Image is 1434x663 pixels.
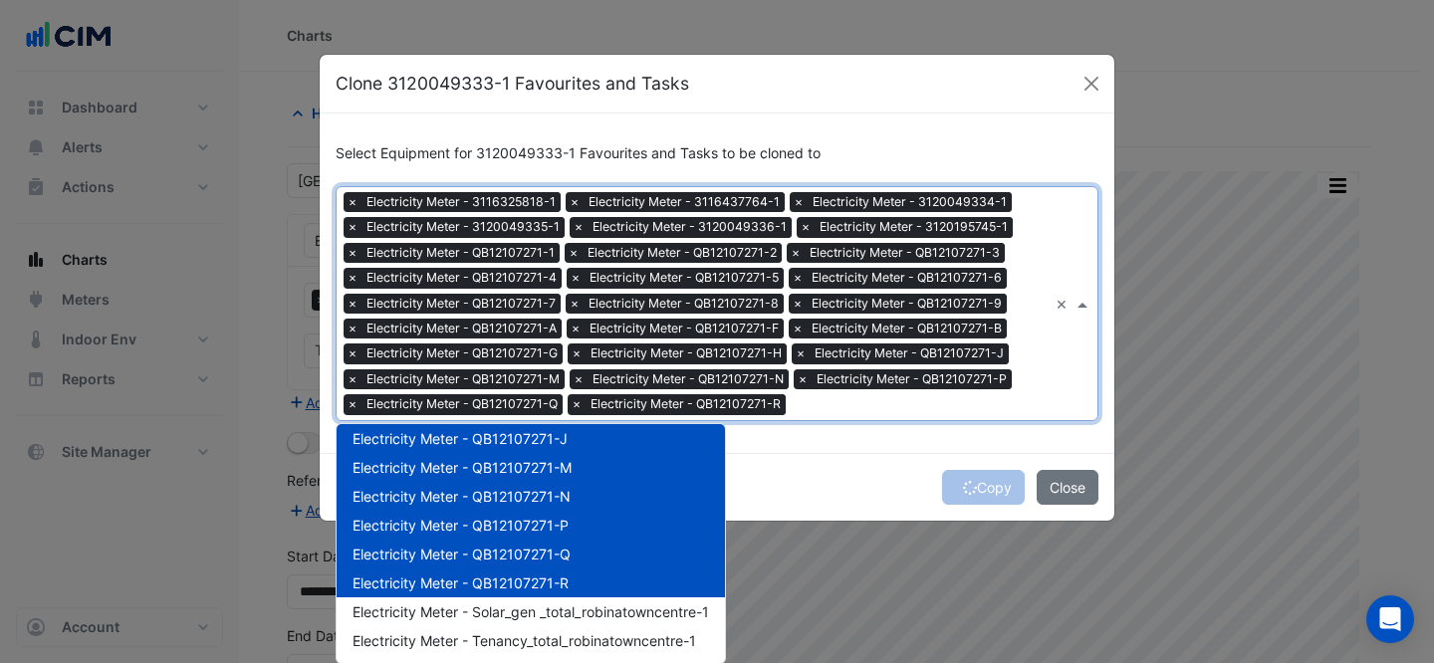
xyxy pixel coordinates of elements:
[566,294,584,314] span: ×
[807,268,1007,288] span: Electricity Meter - QB12107271-6
[570,217,588,237] span: ×
[584,192,785,212] span: Electricity Meter - 3116437764-1
[353,632,696,649] span: Electricity Meter - Tenancy_total_robinatowncentre-1
[1076,69,1106,99] button: Close
[344,217,361,237] span: ×
[584,294,784,314] span: Electricity Meter - QB12107271-8
[353,517,569,534] span: Electricity Meter - QB12107271-P
[808,192,1012,212] span: Electricity Meter - 3120049334-1
[361,394,563,414] span: Electricity Meter - QB12107271-Q
[361,319,562,338] span: Electricity Meter - QB12107271-A
[567,268,585,288] span: ×
[810,343,1009,363] span: Electricity Meter - QB12107271-J
[815,217,1013,237] span: Electricity Meter - 3120195745-1
[353,430,568,447] span: Electricity Meter - QB12107271-J
[807,294,1007,314] span: Electricity Meter - QB12107271-9
[353,603,709,620] span: Electricity Meter - Solar_gen _total_robinatowncentre-1
[344,268,361,288] span: ×
[361,192,561,212] span: Electricity Meter - 3116325818-1
[361,343,563,363] span: Electricity Meter - QB12107271-G
[336,145,1098,162] h6: Select Equipment for 3120049333-1 Favourites and Tasks to be cloned to
[789,319,807,338] span: ×
[568,343,586,363] span: ×
[361,217,565,237] span: Electricity Meter - 3120049335-1
[361,243,560,263] span: Electricity Meter - QB12107271-1
[586,343,787,363] span: Electricity Meter - QB12107271-H
[361,268,562,288] span: Electricity Meter - QB12107271-4
[344,294,361,314] span: ×
[789,294,807,314] span: ×
[1366,595,1414,643] div: Open Intercom Messenger
[812,369,1012,389] span: Electricity Meter - QB12107271-P
[1037,470,1098,505] button: Close
[583,243,782,263] span: Electricity Meter - QB12107271-2
[570,369,588,389] span: ×
[805,243,1005,263] span: Electricity Meter - QB12107271-3
[353,574,569,591] span: Electricity Meter - QB12107271-R
[794,369,812,389] span: ×
[336,71,689,97] h5: Clone 3120049333-1 Favourites and Tasks
[789,268,807,288] span: ×
[792,343,810,363] span: ×
[344,243,361,263] span: ×
[588,369,789,389] span: Electricity Meter - QB12107271-N
[790,192,808,212] span: ×
[586,394,786,414] span: Electricity Meter - QB12107271-R
[353,459,572,476] span: Electricity Meter - QB12107271-M
[787,243,805,263] span: ×
[344,319,361,338] span: ×
[344,192,361,212] span: ×
[353,546,571,562] span: Electricity Meter - QB12107271-Q
[566,192,584,212] span: ×
[1056,294,1073,315] span: Clear
[585,268,784,288] span: Electricity Meter - QB12107271-5
[568,394,586,414] span: ×
[344,394,361,414] span: ×
[361,294,561,314] span: Electricity Meter - QB12107271-7
[565,243,583,263] span: ×
[567,319,585,338] span: ×
[588,217,792,237] span: Electricity Meter - 3120049336-1
[807,319,1007,338] span: Electricity Meter - QB12107271-B
[797,217,815,237] span: ×
[344,369,361,389] span: ×
[585,319,784,338] span: Electricity Meter - QB12107271-F
[344,343,361,363] span: ×
[361,369,565,389] span: Electricity Meter - QB12107271-M
[353,488,571,505] span: Electricity Meter - QB12107271-N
